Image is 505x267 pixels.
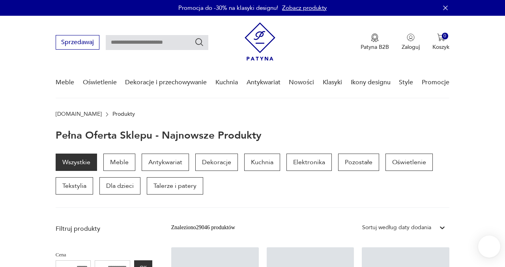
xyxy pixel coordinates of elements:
button: 0Koszyk [432,33,449,51]
a: Tekstylia [56,177,93,195]
a: Kuchnia [215,67,238,98]
p: Promocja do -30% na klasyki designu! [178,4,278,12]
button: Zaloguj [402,33,420,51]
button: Patyna B2B [361,33,389,51]
p: Filtruj produkty [56,224,152,233]
a: Antykwariat [247,67,281,98]
a: Meble [103,154,135,171]
p: Patyna B2B [361,43,389,51]
h1: Pełna oferta sklepu - najnowsze produkty [56,130,262,141]
button: Szukaj [195,37,204,47]
a: Kuchnia [244,154,280,171]
img: Ikona medalu [371,33,379,42]
a: Dla dzieci [99,177,140,195]
a: Klasyki [323,67,342,98]
p: Cena [56,250,152,259]
button: Sprzedawaj [56,35,99,50]
a: Antykwariat [142,154,189,171]
a: Nowości [289,67,314,98]
img: Patyna - sklep z meblami i dekoracjami vintage [245,22,275,61]
a: Dekoracje [195,154,238,171]
img: Ikonka użytkownika [407,33,415,41]
a: Oświetlenie [83,67,117,98]
a: Ikony designu [351,67,391,98]
img: Ikona koszyka [437,33,445,41]
a: Pozostałe [338,154,379,171]
a: Dekoracje i przechowywanie [125,67,207,98]
div: 0 [442,33,449,39]
p: Zaloguj [402,43,420,51]
a: Talerze i patery [147,177,203,195]
a: Zobacz produkty [282,4,327,12]
a: Sprzedawaj [56,40,99,46]
a: Oświetlenie [385,154,433,171]
div: Sortuj według daty dodania [362,223,431,232]
iframe: Smartsupp widget button [478,235,500,258]
a: Ikona medaluPatyna B2B [361,33,389,51]
a: Elektronika [286,154,332,171]
div: Znaleziono 29046 produktów [171,223,235,232]
p: Produkty [112,111,135,117]
a: Style [399,67,413,98]
a: Meble [56,67,74,98]
a: Promocje [422,67,449,98]
a: [DOMAIN_NAME] [56,111,102,117]
a: Wszystkie [56,154,97,171]
p: Koszyk [432,43,449,51]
